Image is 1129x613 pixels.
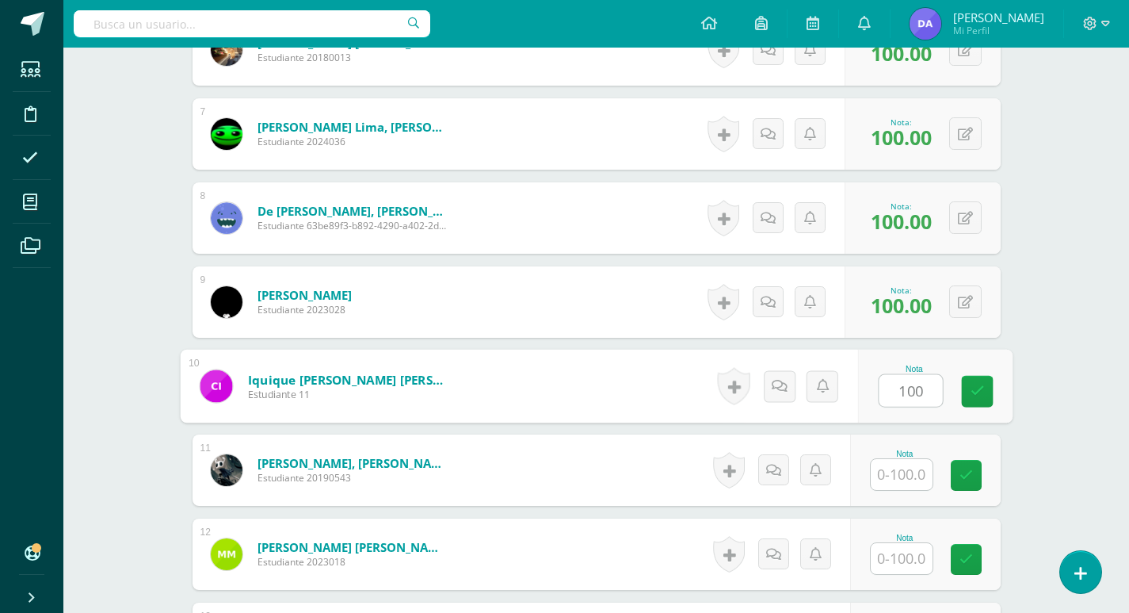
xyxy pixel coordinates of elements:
[953,10,1044,25] span: [PERSON_NAME]
[211,202,242,234] img: 1e5befc914899250c25cda25b21c0b20.png
[910,8,941,40] img: 746ac40fa38bec72d7f89dcbbfd4af6a.png
[257,471,448,485] span: Estudiante 20190543
[871,201,932,212] div: Nota:
[879,375,942,407] input: 0-100.0
[257,219,448,232] span: Estudiante 63be89f3-b892-4290-a402-2d2a79d8396a
[870,534,940,542] div: Nota
[74,10,430,37] input: Busca un usuario...
[257,287,352,303] a: [PERSON_NAME]
[257,135,448,148] span: Estudiante 2024036
[871,124,932,151] span: 100.00
[953,24,1044,37] span: Mi Perfil
[871,117,932,128] div: Nota:
[257,555,448,569] span: Estudiante 2023018
[211,454,242,486] img: 83871fccad67834d61b9593b70919c50.png
[211,34,242,66] img: fb978452b1c83f2ee7493281d7ffa29d.png
[870,450,940,458] div: Nota
[257,303,352,316] span: Estudiante 2023028
[247,371,443,388] a: Iquique [PERSON_NAME] [PERSON_NAME]
[257,203,448,219] a: De [PERSON_NAME], [PERSON_NAME]
[257,51,448,64] span: Estudiante 20180013
[871,285,932,296] div: Nota:
[878,365,950,374] div: Nota
[871,208,932,235] span: 100.00
[871,543,933,574] input: 0-100.0
[211,286,242,318] img: 3b5d3dbc273b296c7711c4ad59741bbc.png
[200,370,232,402] img: 3cb30f84be5d9620dcebe6bc940f8b9f.png
[257,455,448,471] a: [PERSON_NAME], [PERSON_NAME]
[257,539,448,555] a: [PERSON_NAME] [PERSON_NAME]
[211,538,242,570] img: d07c4ac5506969c476c20e64aceb0cad.png
[257,119,448,135] a: [PERSON_NAME] Lima, [PERSON_NAME]
[871,292,932,319] span: 100.00
[211,118,242,150] img: 7235b72b073c1602ee5854eaeb99332b.png
[871,40,932,67] span: 100.00
[247,388,443,402] span: Estudiante 11
[871,459,933,490] input: 0-100.0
